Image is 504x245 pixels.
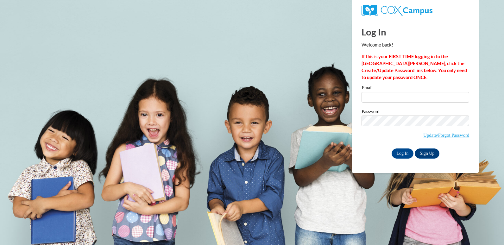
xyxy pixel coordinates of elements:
a: COX Campus [362,7,432,13]
h1: Log In [362,25,469,38]
strong: If this is your FIRST TIME logging in to the [GEOGRAPHIC_DATA][PERSON_NAME], click the Create/Upd... [362,54,467,80]
img: COX Campus [362,5,432,16]
input: Log In [392,148,414,159]
label: Password [362,109,469,116]
label: Email [362,85,469,92]
a: Sign Up [415,148,439,159]
a: Update/Forgot Password [423,133,469,138]
p: Welcome back! [362,41,469,48]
